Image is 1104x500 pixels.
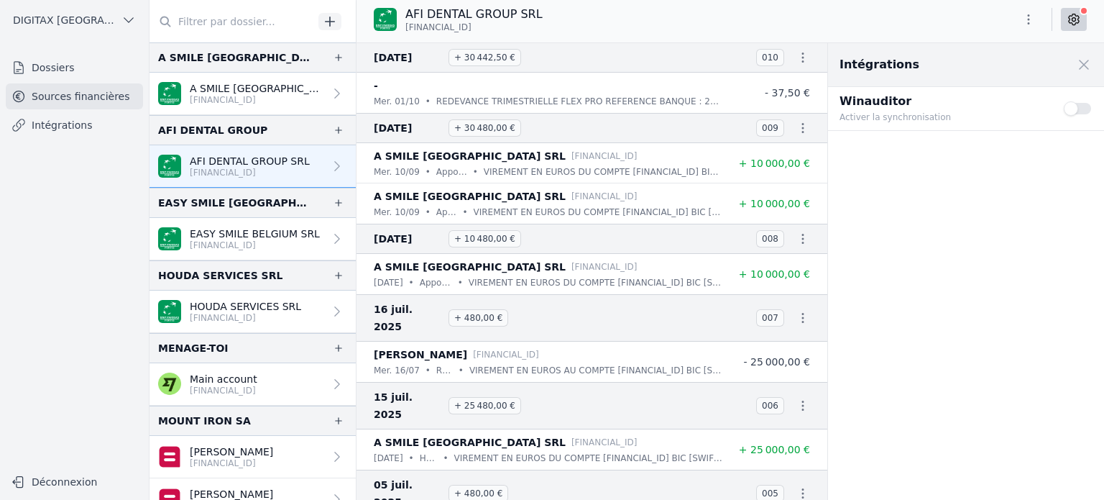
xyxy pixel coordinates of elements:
p: VIREMENT EN EUROS DU COMPTE [FINANCIAL_ID] BIC [SWIFT_CODE] A SMILE BELGIUM SRL CLOS DES VIOLONEU... [474,205,724,219]
p: [DATE] [374,276,403,290]
a: Intégrations [6,112,143,138]
a: EASY SMILE BELGIUM SRL [FINANCIAL_ID] [149,218,356,260]
p: [DATE] [374,451,403,465]
span: DIGITAX [GEOGRAPHIC_DATA] SRL [13,13,116,27]
p: Apport credit clinique dentaire [420,276,452,290]
p: [FINANCIAL_ID] [190,385,257,396]
p: AFI DENTAL GROUP SRL [405,6,543,23]
p: - [374,77,378,94]
span: 15 juil. 2025 [374,388,443,423]
p: A SMILE [GEOGRAPHIC_DATA] SRL [374,258,566,276]
p: Winauditor [839,93,1046,110]
div: • [409,451,414,465]
p: A SMILE [GEOGRAPHIC_DATA] SRL [374,188,566,205]
p: mer. 01/10 [374,94,420,109]
span: 010 [756,49,784,66]
p: [FINANCIAL_ID] [190,167,310,178]
div: AFI DENTAL GROUP [158,122,267,139]
img: BNP_BE_BUSINESS_GEBABEBB.png [374,8,397,31]
p: EASY SMILE BELGIUM SRL [190,227,320,241]
span: 006 [756,397,784,414]
p: [FINANCIAL_ID] [571,149,638,163]
p: VIREMENT EN EUROS DU COMPTE [FINANCIAL_ID] BIC [SWIFT_CODE] A SMILE BELGIUM SRL [STREET_ADDRESS] ... [484,165,724,179]
a: AFI DENTAL GROUP SRL [FINANCIAL_ID] [149,145,356,188]
span: [FINANCIAL_ID] [405,22,471,33]
p: [FINANCIAL_ID] [190,458,273,469]
h2: Intégrations [839,56,919,73]
button: DIGITAX [GEOGRAPHIC_DATA] SRL [6,9,143,32]
img: BNP_BE_BUSINESS_GEBABEBB.png [158,227,181,250]
span: + 10 000,00 € [739,158,810,169]
span: - 25 000,00 € [744,356,810,368]
a: [PERSON_NAME] [FINANCIAL_ID] [149,436,356,478]
p: VIREMENT EN EUROS DU COMPTE [FINANCIAL_ID] BIC [SWIFT_CODE] A SMILE BELGIUM SRL [STREET_ADDRESS] ... [469,276,724,290]
p: [FINANCIAL_ID] [473,347,539,362]
div: • [425,165,431,179]
p: mer. 10/09 [374,205,420,219]
span: + 30 442,50 € [448,49,521,66]
p: [FINANCIAL_ID] [571,260,638,274]
div: • [443,451,448,465]
span: + 25 000,00 € [739,444,810,455]
a: Main account [FINANCIAL_ID] [149,363,356,406]
a: Sources financières [6,83,143,109]
span: 009 [756,119,784,137]
div: MOUNT IRON SA [158,412,251,429]
p: [PERSON_NAME] [374,346,467,363]
div: • [409,276,414,290]
div: MENAGE-TOI [158,340,229,357]
div: HOUDA SERVICES SRL [158,267,282,284]
img: belfius-1.png [158,445,181,468]
div: A SMILE [GEOGRAPHIC_DATA] [158,49,310,66]
p: [FINANCIAL_ID] [190,94,324,106]
span: [DATE] [374,230,443,247]
button: Déconnexion [6,471,143,494]
p: A SMILE [GEOGRAPHIC_DATA] SRL [374,434,566,451]
p: VIREMENT EN EUROS AU COMPTE [FINANCIAL_ID] BIC [SWIFT_CODE] MOBILE BANKING [PERSON_NAME] COMMUNIC... [469,363,724,378]
span: + 25 480,00 € [448,397,521,414]
span: + 30 480,00 € [448,119,521,137]
p: [FINANCIAL_ID] [571,435,638,450]
p: HOUDA SERVICES SRL [190,299,301,314]
span: + 10 000,00 € [739,268,810,280]
img: wise.png [158,373,181,396]
span: + 480,00 € [448,309,508,327]
p: [FINANCIAL_ID] [190,240,320,251]
p: AFI DENTAL GROUP SRL [190,154,310,168]
div: • [458,276,463,290]
p: A SMILE [GEOGRAPHIC_DATA] SRL [190,81,324,96]
a: HOUDA SERVICES SRL [FINANCIAL_ID] [149,291,356,333]
span: [DATE] [374,119,443,137]
span: 007 [756,309,784,327]
p: Main account [190,372,257,386]
img: BNP_BE_BUSINESS_GEBABEBB.png [158,82,181,105]
p: Activer la synchronisation [839,110,1046,124]
div: • [473,165,478,179]
img: BNP_BE_BUSINESS_GEBABEBB.png [158,300,181,323]
p: [FINANCIAL_ID] [571,189,638,204]
img: BNP_BE_BUSINESS_GEBABEBB.png [158,155,181,178]
div: • [425,205,431,219]
span: + 10 000,00 € [739,198,810,209]
div: • [425,94,431,109]
p: [PERSON_NAME] [190,445,273,459]
div: • [462,205,467,219]
p: mer. 16/07 [374,363,420,378]
span: 16 juil. 2025 [374,301,443,335]
span: 008 [756,230,784,247]
p: Rw/2240329-2 [436,363,453,378]
div: • [425,363,431,378]
span: - 37,50 € [765,87,810,99]
input: Filtrer par dossier... [149,9,313,35]
p: Apport credit cabinet dentaire [436,165,467,179]
div: EASY SMILE [GEOGRAPHIC_DATA] [158,194,310,212]
a: A SMILE [GEOGRAPHIC_DATA] SRL [FINANCIAL_ID] [149,73,356,115]
div: • [459,363,464,378]
p: Apport credit cabinet [436,205,457,219]
span: [DATE] [374,49,443,66]
p: VIREMENT EN EUROS DU COMPTE [FINANCIAL_ID] BIC [SWIFT_CODE] A SMILE BELGIUM SRL CLOS DES VIOLONEU... [454,451,724,465]
p: A SMILE [GEOGRAPHIC_DATA] SRL [374,147,566,165]
span: + 10 480,00 € [448,230,521,247]
a: Dossiers [6,55,143,81]
p: [FINANCIAL_ID] [190,312,301,324]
